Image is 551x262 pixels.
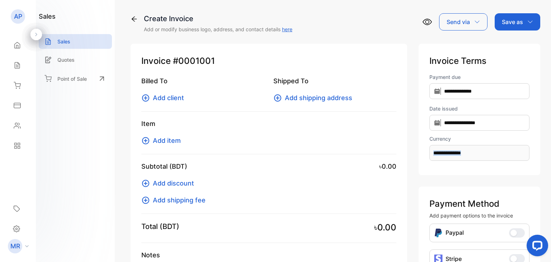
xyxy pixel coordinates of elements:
iframe: LiveChat chat widget [521,232,551,262]
span: Add shipping fee [153,195,206,205]
button: Add shipping fee [141,195,210,205]
span: Add client [153,93,184,103]
p: AP [14,12,22,21]
p: Sales [57,38,70,45]
button: Add discount [141,178,198,188]
img: Icon [434,228,443,238]
p: Payment Method [429,197,529,210]
p: Quotes [57,56,75,64]
a: Quotes [39,52,112,67]
button: Add item [141,136,185,145]
p: Subtotal (BDT) [141,162,187,171]
p: Total (BDT) [141,221,179,232]
span: #0001001 [173,55,215,67]
div: Create Invoice [144,13,292,24]
p: Save as [502,18,523,26]
span: ৳0.00 [379,162,396,171]
p: Shipped To [273,76,397,86]
p: Add payment options to the invoice [429,212,529,219]
p: Billed To [141,76,265,86]
button: Send via [439,13,488,31]
p: Item [141,119,396,128]
span: Add item [153,136,181,145]
p: Add or modify business logo, address, and contact details [144,25,292,33]
button: Add shipping address [273,93,357,103]
h1: sales [39,11,56,21]
p: Notes [141,250,396,260]
button: Save as [495,13,540,31]
label: Date issued [429,105,529,112]
a: Point of Sale [39,71,112,86]
p: Send via [447,18,470,26]
span: Add discount [153,178,194,188]
span: ৳0.00 [374,221,396,234]
p: Invoice [141,55,396,67]
label: Currency [429,135,529,142]
p: Invoice Terms [429,55,529,67]
label: Payment due [429,73,529,81]
a: here [282,26,292,32]
p: MR [10,242,20,251]
a: Sales [39,34,112,49]
p: Point of Sale [57,75,87,83]
button: Add client [141,93,188,103]
span: Add shipping address [285,93,352,103]
p: Paypal [446,228,464,238]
